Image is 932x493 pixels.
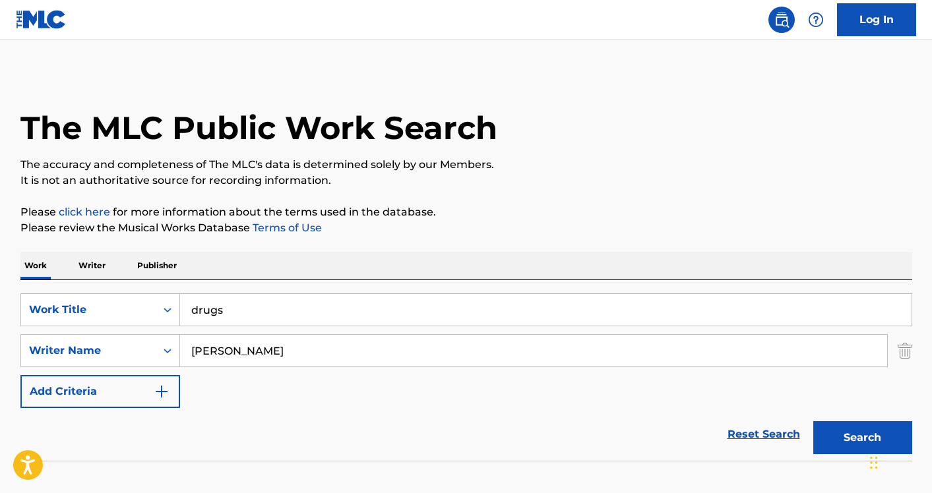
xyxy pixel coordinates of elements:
p: It is not an authoritative source for recording information. [20,173,912,188]
p: Work [20,252,51,279]
img: search [774,12,790,28]
h1: The MLC Public Work Search [20,108,497,148]
button: Add Criteria [20,375,180,408]
img: help [808,12,824,28]
p: Please review the Musical Works Database [20,220,912,236]
p: Please for more information about the terms used in the database. [20,204,912,220]
p: Publisher [133,252,181,279]
img: Delete Criterion [898,334,912,367]
a: Reset Search [721,420,807,449]
div: Work Title [29,302,148,318]
a: Terms of Use [250,221,322,234]
div: Drag [870,443,878,482]
iframe: Chat Widget [866,430,932,493]
a: click here [59,206,110,218]
div: Help [803,7,829,33]
p: The accuracy and completeness of The MLC's data is determined solely by our Members. [20,157,912,173]
form: Search Form [20,293,912,461]
p: Writer [75,252,109,279]
div: Writer Name [29,343,148,359]
a: Public Search [768,7,795,33]
img: 9d2ae6d4665cec9f34b9.svg [154,384,170,399]
button: Search [813,421,912,454]
a: Log In [837,3,916,36]
img: MLC Logo [16,10,67,29]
